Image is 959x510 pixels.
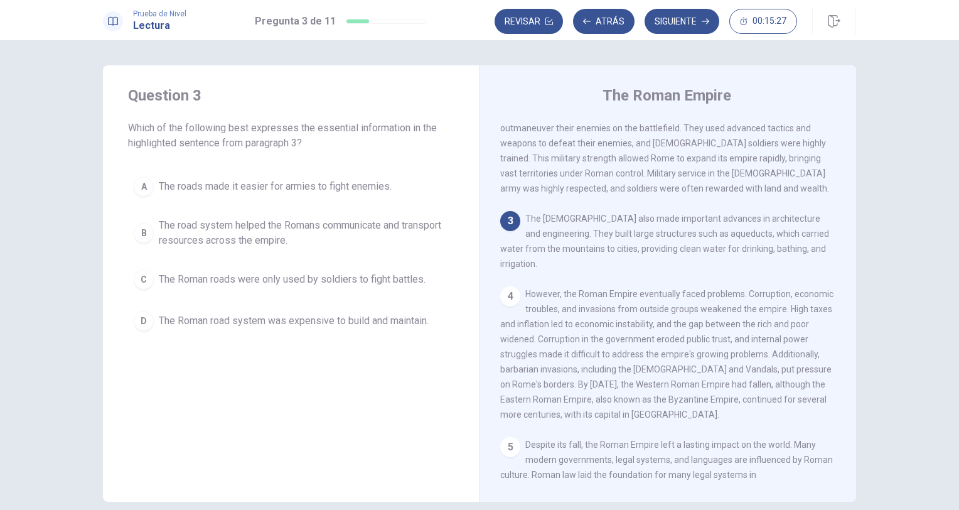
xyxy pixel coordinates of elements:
h1: Lectura [133,18,186,33]
span: Which of the following best expresses the essential information in the highlighted sentence from ... [128,121,454,151]
span: However, the Roman Empire eventually faced problems. Corruption, economic troubles, and invasions... [500,289,833,420]
span: The [DEMOGRAPHIC_DATA] also made important advances in architecture and engineering. They built l... [500,214,829,269]
div: 5 [500,437,520,457]
span: 00:15:27 [753,16,786,26]
div: B [134,223,154,243]
button: Revisar [495,9,563,34]
button: BThe road system helped the Romans communicate and transport resources across the empire. [128,212,454,254]
div: 4 [500,286,520,307]
h1: Pregunta 3 de 11 [255,14,336,29]
span: Rome began as a small city-state in [GEOGRAPHIC_DATA]. Over time, it grew by conquering neighbori... [500,63,837,193]
button: DThe Roman road system was expensive to build and maintain. [128,305,454,337]
div: A [134,176,154,197]
div: C [134,269,154,290]
h4: Question 3 [128,85,454,106]
div: D [134,311,154,331]
button: Atrás [573,9,635,34]
span: The roads made it easier for armies to fight enemies. [159,179,392,194]
button: AThe roads made it easier for armies to fight enemies. [128,171,454,202]
button: 00:15:27 [729,9,797,34]
span: The Roman road system was expensive to build and maintain. [159,313,429,328]
div: 3 [500,211,520,231]
span: The road system helped the Romans communicate and transport resources across the empire. [159,218,449,248]
span: The Roman roads were only used by soldiers to fight battles. [159,272,426,287]
button: CThe Roman roads were only used by soldiers to fight battles. [128,264,454,295]
span: Prueba de Nivel [133,9,186,18]
button: Siguiente [645,9,719,34]
h4: The Roman Empire [603,85,731,106]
